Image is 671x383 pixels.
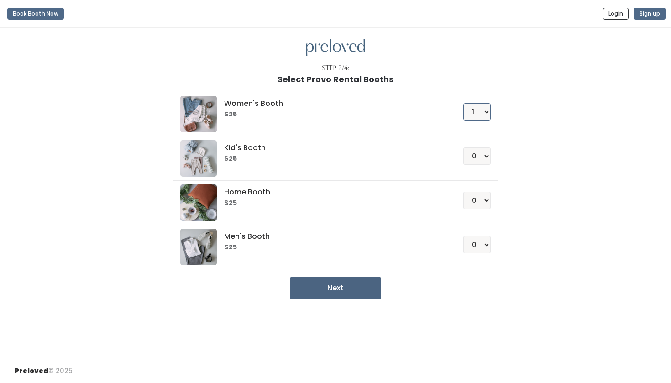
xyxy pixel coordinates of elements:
[7,4,64,24] a: Book Booth Now
[290,277,381,299] button: Next
[180,140,217,177] img: preloved logo
[224,199,441,207] h6: $25
[278,75,393,84] h1: Select Provo Rental Booths
[603,8,629,20] button: Login
[7,8,64,20] button: Book Booth Now
[224,144,441,152] h5: Kid's Booth
[180,184,217,221] img: preloved logo
[180,96,217,132] img: preloved logo
[15,359,73,376] div: © 2025
[15,366,48,375] span: Preloved
[322,63,350,73] div: Step 2/4:
[224,155,441,163] h6: $25
[224,188,441,196] h5: Home Booth
[180,229,217,265] img: preloved logo
[224,111,441,118] h6: $25
[224,232,441,241] h5: Men's Booth
[224,244,441,251] h6: $25
[306,39,365,57] img: preloved logo
[634,8,666,20] button: Sign up
[224,100,441,108] h5: Women's Booth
